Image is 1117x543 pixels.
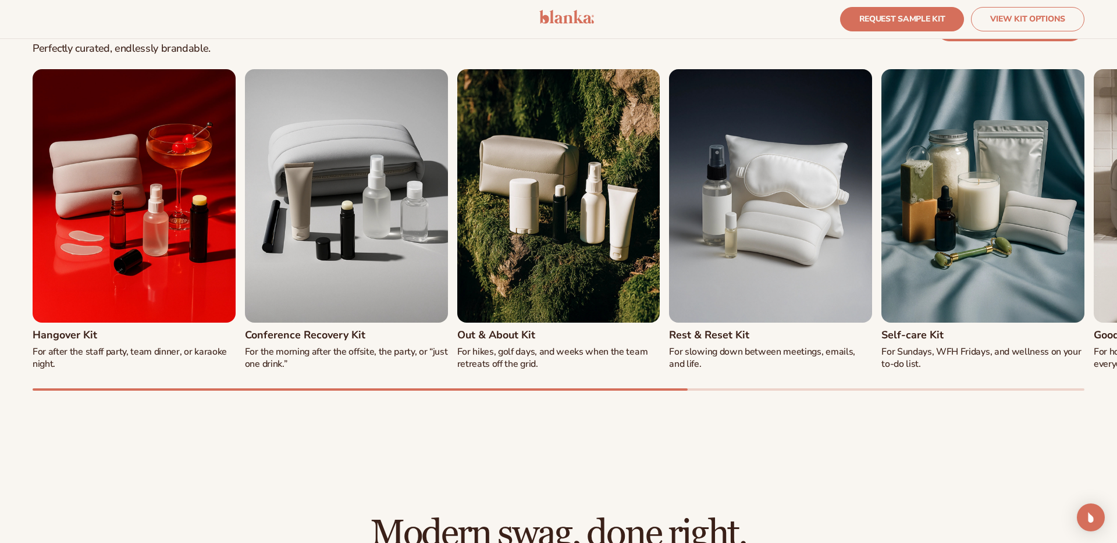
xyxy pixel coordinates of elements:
[33,346,236,370] p: For after the staff party, team dinner, or karaoke night.
[881,346,1084,370] p: For Sundays, WFH Fridays, and wellness on your to-do list.
[669,330,749,341] h3: Rest & Reset Kit
[457,346,660,370] p: For hikes, golf days, and weeks when the team retreats off the grid.
[539,10,595,28] a: logo
[971,7,1084,31] a: VIEW KIT OPTIONS
[457,69,660,323] img: Shopify Image 9
[881,69,1084,323] img: Shopify Image 11
[669,346,872,370] p: For slowing down between meetings, emails, and life.
[457,69,660,370] div: 3 / 8
[669,69,872,370] div: 4 / 8
[881,330,944,341] h3: Self-care Kit
[245,69,448,370] div: 2 / 8
[33,42,355,55] p: Perfectly curated, endlessly brandable.
[840,7,965,31] a: REQUEST SAMPLE KIT
[33,69,236,323] img: Shopify Image 7
[245,346,448,370] p: For the morning after the offsite, the party, or “just one drink.”
[1077,503,1105,531] div: Open Intercom Messenger
[881,69,1084,370] div: 5 / 8
[245,330,365,341] h3: Conference Recovery Kit
[457,330,535,341] h3: Out & About Kit
[33,330,97,341] h3: Hangover Kit
[539,10,595,24] img: logo
[669,69,872,323] img: Shopify Image 10
[33,69,236,370] div: 1 / 8
[245,69,448,323] img: Shopify Image 8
